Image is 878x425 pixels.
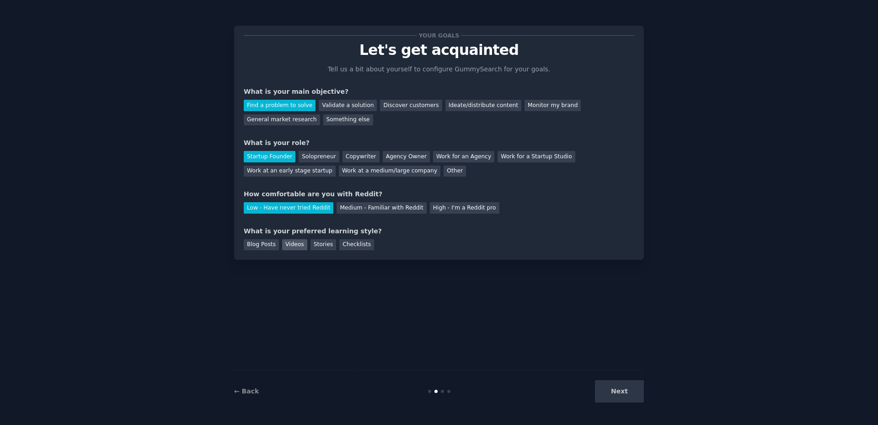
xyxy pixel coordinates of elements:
div: Ideate/distribute content [445,100,521,111]
div: Work at an early stage startup [244,166,336,177]
div: Videos [282,239,307,251]
div: Low - Have never tried Reddit [244,202,333,214]
div: What is your main objective? [244,87,634,97]
div: What is your preferred learning style? [244,226,634,236]
p: Let's get acquainted [244,42,634,58]
div: Find a problem to solve [244,100,316,111]
div: General market research [244,114,320,126]
div: High - I'm a Reddit pro [430,202,499,214]
p: Tell us a bit about yourself to configure GummySearch for your goals. [324,65,554,74]
div: How comfortable are you with Reddit? [244,189,634,199]
span: Your goals [417,31,461,40]
div: Agency Owner [383,151,430,162]
div: Medium - Familiar with Reddit [337,202,426,214]
div: Discover customers [380,100,442,111]
div: Checklists [339,239,374,251]
div: Copywriter [343,151,380,162]
div: Validate a solution [319,100,377,111]
div: Work at a medium/large company [339,166,440,177]
div: Monitor my brand [525,100,581,111]
div: Work for an Agency [433,151,494,162]
div: Work for a Startup Studio [498,151,575,162]
div: Stories [311,239,336,251]
div: Solopreneur [299,151,339,162]
div: Other [444,166,466,177]
a: ← Back [234,387,259,395]
div: What is your role? [244,138,634,148]
div: Something else [323,114,373,126]
div: Startup Founder [244,151,295,162]
div: Blog Posts [244,239,279,251]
